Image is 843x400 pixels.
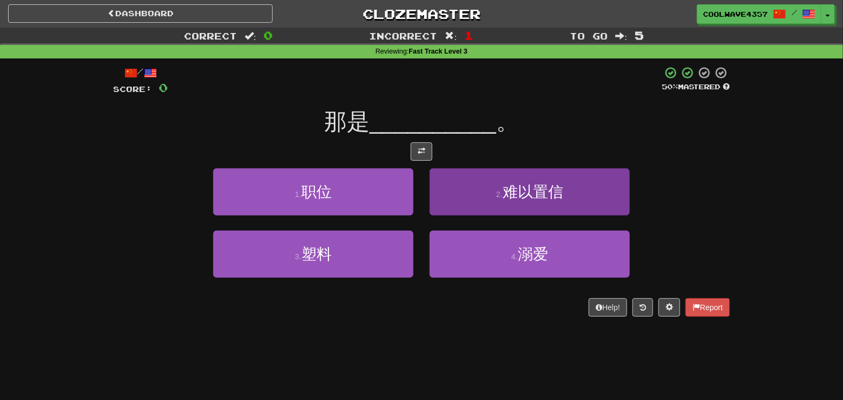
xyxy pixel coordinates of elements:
[633,298,653,317] button: Round history (alt+y)
[245,31,256,41] span: :
[159,81,168,94] span: 0
[511,252,518,261] small: 4 .
[518,246,548,263] span: 溺爱
[113,84,152,94] span: Score:
[635,29,644,42] span: 5
[301,183,332,200] span: 职位
[703,9,768,19] span: CoolWave4357
[430,231,630,278] button: 4.溺爱
[295,252,301,261] small: 3 .
[184,30,237,41] span: Correct
[113,66,168,80] div: /
[295,190,301,199] small: 1 .
[464,29,473,42] span: 1
[301,246,332,263] span: 塑料
[445,31,457,41] span: :
[662,82,678,91] span: 50 %
[409,48,468,55] strong: Fast Track Level 3
[324,109,370,134] span: 那是
[792,9,797,16] span: /
[213,168,413,215] button: 1.职位
[264,29,273,42] span: 0
[370,30,438,41] span: Incorrect
[213,231,413,278] button: 3.塑料
[570,30,608,41] span: To go
[496,190,503,199] small: 2 .
[503,183,563,200] span: 难以置信
[411,142,432,161] button: Toggle translation (alt+t)
[686,298,730,317] button: Report
[8,4,273,23] a: Dashboard
[430,168,630,215] button: 2.难以置信
[496,109,519,134] span: 。
[662,82,730,92] div: Mastered
[697,4,821,24] a: CoolWave4357 /
[589,298,627,317] button: Help!
[289,4,554,23] a: Clozemaster
[370,109,496,134] span: __________
[616,31,628,41] span: :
